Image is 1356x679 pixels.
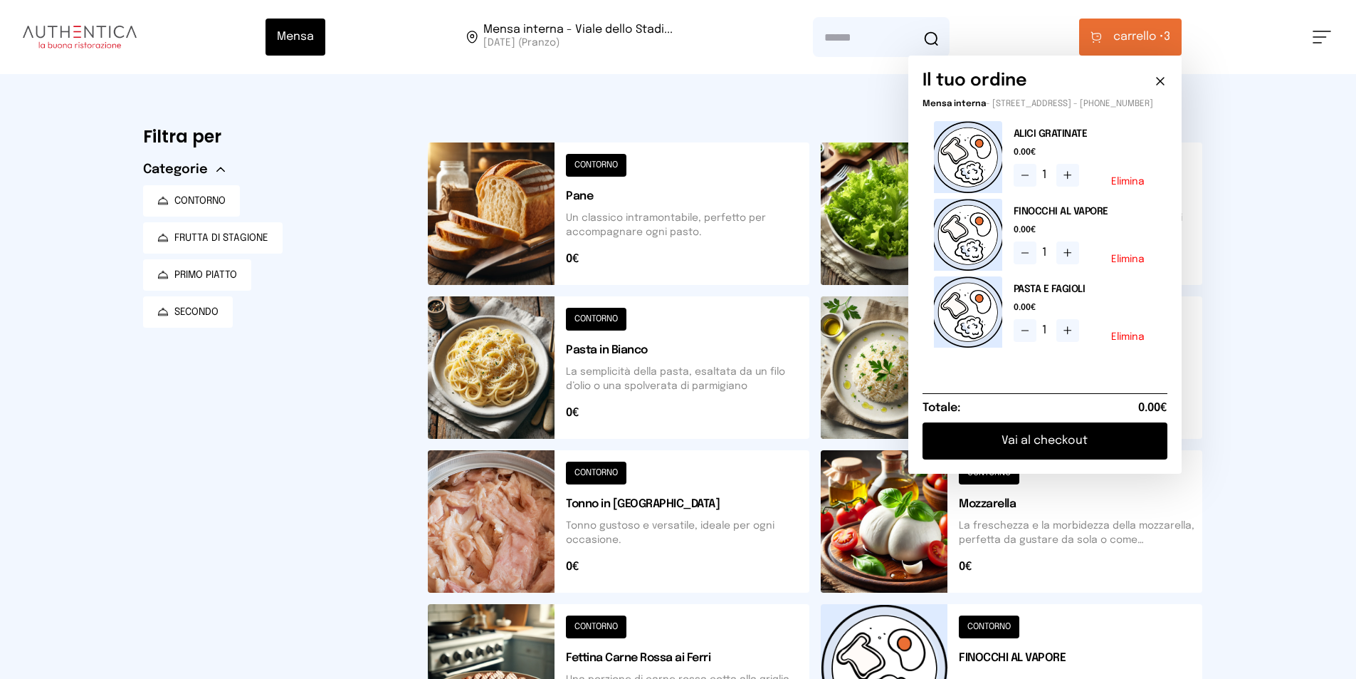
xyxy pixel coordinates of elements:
img: placeholder-product.5564ca1.png [934,276,1002,348]
span: 0.00€ [1138,400,1167,417]
span: [DATE] (Pranzo) [483,36,673,50]
span: Categorie [143,160,208,180]
button: FRUTTA DI STAGIONE [143,222,283,254]
span: carrello • [1113,28,1164,46]
span: 1 [1042,322,1051,339]
img: placeholder-product.5564ca1.png [934,121,1002,193]
img: placeholder-product.5564ca1.png [934,199,1002,271]
span: 3 [1113,28,1170,46]
p: - [STREET_ADDRESS] - [PHONE_NUMBER] [923,98,1167,110]
button: Elimina [1111,177,1145,187]
span: FRUTTA DI STAGIONE [174,231,268,245]
button: carrello •3 [1079,19,1182,56]
span: 1 [1042,244,1051,261]
h6: Il tuo ordine [923,70,1027,93]
span: SECONDO [174,305,219,319]
h2: ALICI GRATINATE [1014,127,1156,141]
span: Viale dello Stadio, 77, 05100 Terni TR, Italia [483,24,673,50]
h6: Totale: [923,400,960,417]
span: PRIMO PIATTO [174,268,237,282]
button: Categorie [143,160,225,180]
button: Mensa [266,19,325,56]
span: 0.00€ [1014,147,1156,158]
button: PRIMO PIATTO [143,259,251,291]
img: logo.8f33a47.png [23,26,137,48]
button: Elimina [1111,332,1145,342]
span: 1 [1042,167,1051,184]
span: CONTORNO [174,194,226,208]
h2: PASTA E FAGIOLI [1014,282,1156,296]
button: Elimina [1111,254,1145,264]
span: 0.00€ [1014,302,1156,313]
h6: Filtra per [143,125,405,148]
button: CONTORNO [143,185,240,217]
button: SECONDO [143,296,233,328]
span: Mensa interna [923,100,986,108]
h2: FINOCCHI AL VAPORE [1014,204,1156,219]
span: 0.00€ [1014,224,1156,236]
button: Vai al checkout [923,423,1167,460]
